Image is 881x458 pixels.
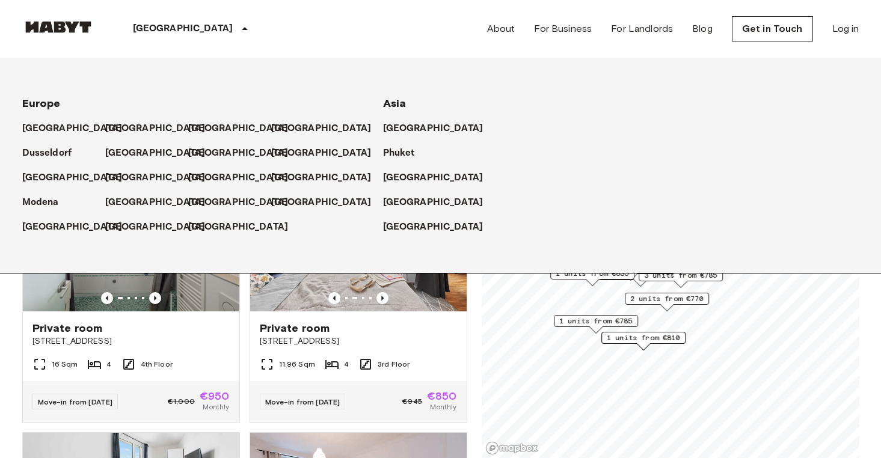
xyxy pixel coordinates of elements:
a: [GEOGRAPHIC_DATA] [271,171,384,185]
a: [GEOGRAPHIC_DATA] [383,171,496,185]
a: Get in Touch [732,16,813,41]
a: [GEOGRAPHIC_DATA] [188,195,301,210]
span: [STREET_ADDRESS] [260,335,457,347]
p: [GEOGRAPHIC_DATA] [105,146,206,160]
p: Dusseldorf [22,146,72,160]
p: [GEOGRAPHIC_DATA] [133,22,233,36]
button: Previous image [376,292,388,304]
a: [GEOGRAPHIC_DATA] [105,220,218,234]
a: [GEOGRAPHIC_DATA] [383,121,496,136]
span: Asia [383,97,407,110]
p: [GEOGRAPHIC_DATA] [271,195,372,210]
div: Map marker [554,315,638,334]
span: 1 units from €835 [556,268,629,279]
div: Map marker [625,293,709,311]
span: 2 units from €770 [630,293,704,304]
span: Private room [260,321,330,335]
a: [GEOGRAPHIC_DATA] [22,171,135,185]
span: [STREET_ADDRESS] [32,335,230,347]
span: 1 units from €810 [607,332,680,343]
span: 4th Floor [141,359,173,370]
span: 4 [106,359,111,370]
a: [GEOGRAPHIC_DATA] [105,195,218,210]
p: [GEOGRAPHIC_DATA] [22,121,123,136]
a: Blog [692,22,713,36]
div: Map marker [601,332,686,350]
span: Move-in from [DATE] [265,397,340,406]
p: [GEOGRAPHIC_DATA] [188,171,289,185]
span: €1,000 [168,396,195,407]
span: 3 units from €785 [644,270,717,281]
span: €850 [427,391,457,402]
div: Map marker [550,267,634,286]
img: Habyt [22,21,94,33]
span: Private room [32,321,103,335]
span: Monthly [430,402,456,412]
p: [GEOGRAPHIC_DATA] [188,121,289,136]
p: [GEOGRAPHIC_DATA] [105,121,206,136]
p: [GEOGRAPHIC_DATA] [271,171,372,185]
p: [GEOGRAPHIC_DATA] [383,121,483,136]
a: Marketing picture of unit DE-02-009-001-04HFPrevious imagePrevious imagePrivate room[STREET_ADDRE... [22,166,240,423]
p: [GEOGRAPHIC_DATA] [383,220,483,234]
span: Monthly [203,402,229,412]
p: [GEOGRAPHIC_DATA] [271,121,372,136]
p: Modena [22,195,59,210]
a: [GEOGRAPHIC_DATA] [188,121,301,136]
button: Previous image [328,292,340,304]
a: [GEOGRAPHIC_DATA] [22,220,135,234]
a: For Business [534,22,592,36]
p: [GEOGRAPHIC_DATA] [22,220,123,234]
a: [GEOGRAPHIC_DATA] [105,171,218,185]
a: [GEOGRAPHIC_DATA] [105,121,218,136]
p: [GEOGRAPHIC_DATA] [105,171,206,185]
span: Move-in from [DATE] [38,397,113,406]
a: Log in [832,22,859,36]
a: [GEOGRAPHIC_DATA] [22,121,135,136]
a: [GEOGRAPHIC_DATA] [105,146,218,160]
a: Previous imagePrevious imagePrivate room[STREET_ADDRESS]11.96 Sqm43rd FloorMove-in from [DATE]€94... [250,166,467,423]
a: [GEOGRAPHIC_DATA] [188,146,301,160]
p: [GEOGRAPHIC_DATA] [188,220,289,234]
p: [GEOGRAPHIC_DATA] [105,195,206,210]
a: Mapbox logo [485,441,538,455]
a: Phuket [383,146,427,160]
span: 3rd Floor [378,359,410,370]
span: Europe [22,97,61,110]
a: About [487,22,515,36]
a: For Landlords [611,22,673,36]
p: [GEOGRAPHIC_DATA] [383,171,483,185]
button: Previous image [101,292,113,304]
button: Previous image [149,292,161,304]
p: Phuket [383,146,415,160]
a: [GEOGRAPHIC_DATA] [271,146,384,160]
a: [GEOGRAPHIC_DATA] [383,220,496,234]
a: [GEOGRAPHIC_DATA] [188,220,301,234]
a: [GEOGRAPHIC_DATA] [383,195,496,210]
a: [GEOGRAPHIC_DATA] [271,195,384,210]
p: [GEOGRAPHIC_DATA] [22,171,123,185]
a: Modena [22,195,71,210]
span: 11.96 Sqm [279,359,315,370]
div: Map marker [639,269,723,288]
a: [GEOGRAPHIC_DATA] [271,121,384,136]
a: [GEOGRAPHIC_DATA] [188,171,301,185]
p: [GEOGRAPHIC_DATA] [383,195,483,210]
p: [GEOGRAPHIC_DATA] [105,220,206,234]
span: 1 units from €785 [559,316,633,326]
span: 4 [344,359,349,370]
p: [GEOGRAPHIC_DATA] [188,195,289,210]
span: 16 Sqm [52,359,78,370]
p: [GEOGRAPHIC_DATA] [271,146,372,160]
a: Dusseldorf [22,146,84,160]
span: €945 [402,396,422,407]
p: [GEOGRAPHIC_DATA] [188,146,289,160]
span: €950 [200,391,230,402]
